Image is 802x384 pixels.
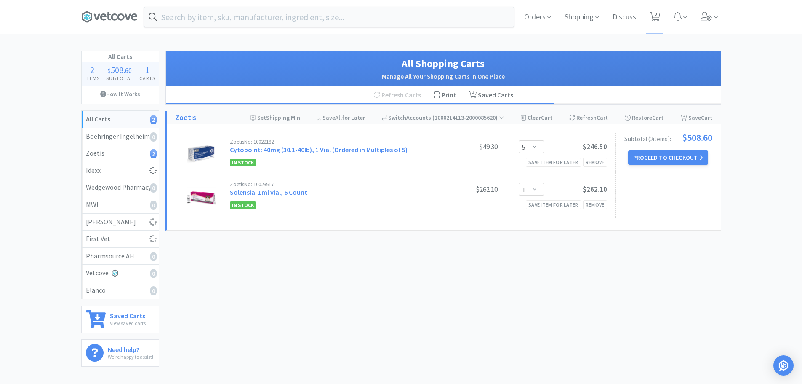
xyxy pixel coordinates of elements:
[174,56,712,72] h1: All Shopping Carts
[108,353,153,361] p: We're happy to assist!
[110,319,146,327] p: View saved carts
[609,13,639,21] a: Discuss
[597,114,608,121] span: Cart
[230,182,434,187] div: Zoetis No: 10023517
[86,234,155,244] div: First Vet
[86,217,155,228] div: [PERSON_NAME]
[108,344,153,353] h6: Need help?
[583,142,607,151] span: $246.50
[103,66,136,74] div: .
[174,72,712,82] h2: Manage All Your Shopping Carts In One Place
[90,64,94,75] span: 2
[773,355,794,376] div: Open Intercom Messenger
[150,115,157,124] i: 2
[257,114,266,121] span: Set
[382,111,504,124] div: Accounts
[322,114,365,121] span: Save for Later
[367,86,427,104] div: Refresh Carts
[230,188,307,196] a: Solensia: 1ml vial, 6 Count
[82,196,159,214] a: MWI0
[145,64,149,75] span: 1
[150,201,157,210] i: 0
[86,199,155,210] div: MWI
[526,200,581,209] div: Save item for later
[81,306,159,333] a: Saved CartsView saved carts
[86,148,155,159] div: Zoetis
[521,111,552,124] div: Clear
[250,111,300,124] div: Shipping Min
[463,86,520,104] a: Saved Carts
[175,112,196,124] a: Zoetis
[111,64,123,75] span: 508
[82,86,159,102] a: How It Works
[680,111,712,124] div: Save
[230,145,408,154] a: Cytopoint: 40mg (30.1-40lb), 1 Vial (Ordered in Multiples of 5)
[86,182,155,193] div: Wedgewood Pharmacy
[144,7,514,27] input: Search by item, sku, manufacturer, ingredient, size...
[82,74,103,82] h4: Items
[82,51,159,62] h1: All Carts
[150,286,157,295] i: 0
[682,133,712,142] span: $508.60
[434,142,498,152] div: $49.30
[136,74,159,82] h4: Carts
[569,111,608,124] div: Refresh
[701,114,712,121] span: Cart
[187,182,216,211] img: 77f230a4f4b04af59458bd3fed6a6656_494019.png
[628,150,708,165] button: Proceed to Checkout
[82,282,159,299] a: Elanco0
[646,14,663,22] a: 2
[103,74,136,82] h4: Subtotal
[82,265,159,282] a: Vetcove0
[431,114,504,121] span: ( 1000214113-2000085620 )
[86,115,110,123] strong: All Carts
[652,114,663,121] span: Cart
[230,139,434,145] div: Zoetis No: 10022182
[82,231,159,248] a: First Vet
[230,159,256,166] span: In Stock
[541,114,552,121] span: Cart
[526,158,581,166] div: Save item for later
[125,66,132,75] span: 60
[150,183,157,193] i: 0
[427,86,463,104] div: Print
[150,132,157,142] i: 0
[86,251,155,262] div: Pharmsource AH
[82,162,159,180] a: Idexx
[625,111,663,124] div: Restore
[82,214,159,231] a: [PERSON_NAME]
[108,66,111,75] span: $
[82,179,159,196] a: Wedgewood Pharmacy0
[230,201,256,209] span: In Stock
[150,269,157,278] i: 0
[583,158,607,166] div: Remove
[187,139,216,169] img: f3206c558ad14ca2b1338f2cd8fde3e8_531664.jpeg
[434,184,498,194] div: $262.10
[82,145,159,162] a: Zoetis2
[82,111,159,128] a: All Carts2
[150,149,157,158] i: 2
[583,200,607,209] div: Remove
[86,165,155,176] div: Idexx
[388,114,406,121] span: Switch
[86,131,155,142] div: Boehringer Ingelheim
[86,268,155,279] div: Vetcove
[624,133,712,142] div: Subtotal ( 2 item s ):
[82,248,159,265] a: Pharmsource AH0
[335,114,342,121] span: All
[86,285,155,296] div: Elanco
[110,310,146,319] h6: Saved Carts
[150,252,157,261] i: 0
[583,185,607,194] span: $262.10
[82,128,159,145] a: Boehringer Ingelheim0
